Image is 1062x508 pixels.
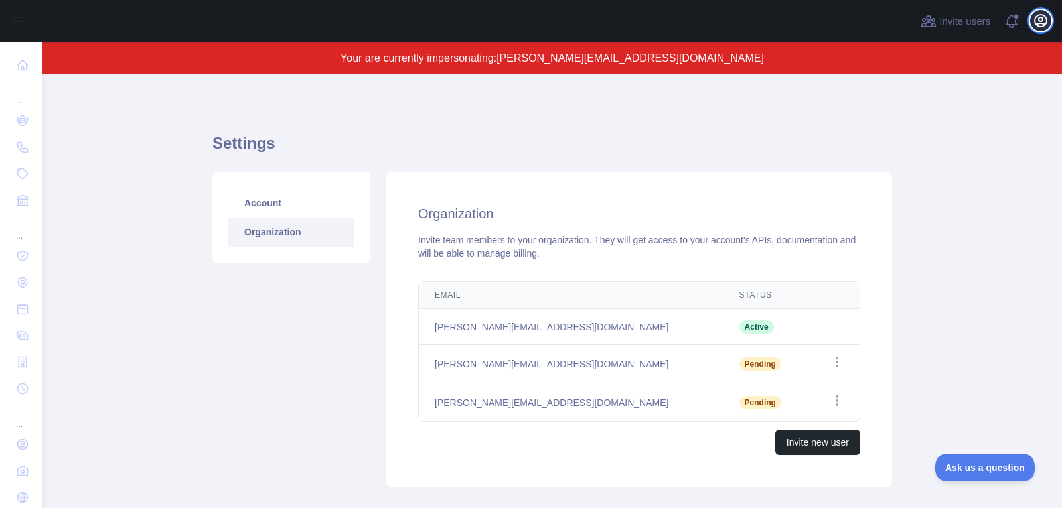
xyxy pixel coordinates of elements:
[723,282,808,309] th: Status
[341,52,496,64] span: Your are currently impersonating:
[11,80,32,106] div: ...
[739,396,781,409] span: Pending
[419,282,723,309] th: Email
[11,403,32,430] div: ...
[419,383,723,422] td: [PERSON_NAME][EMAIL_ADDRESS][DOMAIN_NAME]
[419,345,723,383] td: [PERSON_NAME][EMAIL_ADDRESS][DOMAIN_NAME]
[918,11,993,32] button: Invite users
[419,309,723,345] td: [PERSON_NAME][EMAIL_ADDRESS][DOMAIN_NAME]
[935,454,1035,481] iframe: Toggle Customer Support
[739,320,774,334] span: Active
[496,52,764,64] span: [PERSON_NAME][EMAIL_ADDRESS][DOMAIN_NAME]
[228,218,354,247] a: Organization
[228,188,354,218] a: Account
[418,204,860,223] h2: Organization
[775,430,860,455] button: Invite new user
[939,14,990,29] span: Invite users
[212,133,892,164] h1: Settings
[418,233,860,260] div: Invite team members to your organization. They will get access to your account's APIs, documentat...
[739,357,781,371] span: Pending
[11,215,32,241] div: ...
